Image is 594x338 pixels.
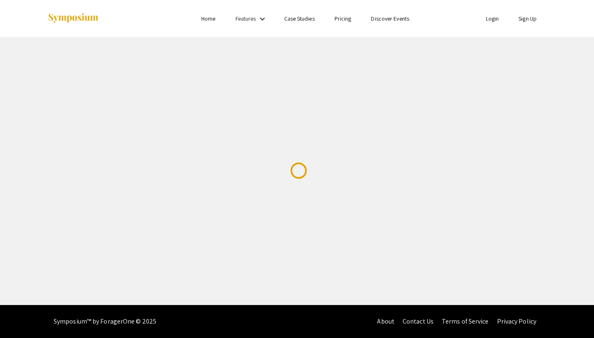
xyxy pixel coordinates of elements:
a: About [377,317,394,326]
a: Terms of Service [442,317,489,326]
a: Case Studies [284,15,315,22]
a: Privacy Policy [497,317,536,326]
a: Login [486,15,499,22]
a: Pricing [335,15,351,22]
mat-icon: Expand Features list [257,14,267,24]
img: Symposium by ForagerOne [47,13,99,24]
a: Sign Up [519,15,537,22]
a: Discover Events [371,15,409,22]
a: Features [236,15,256,22]
div: Symposium™ by ForagerOne © 2025 [54,305,156,338]
a: Contact Us [403,317,434,326]
a: Home [201,15,215,22]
